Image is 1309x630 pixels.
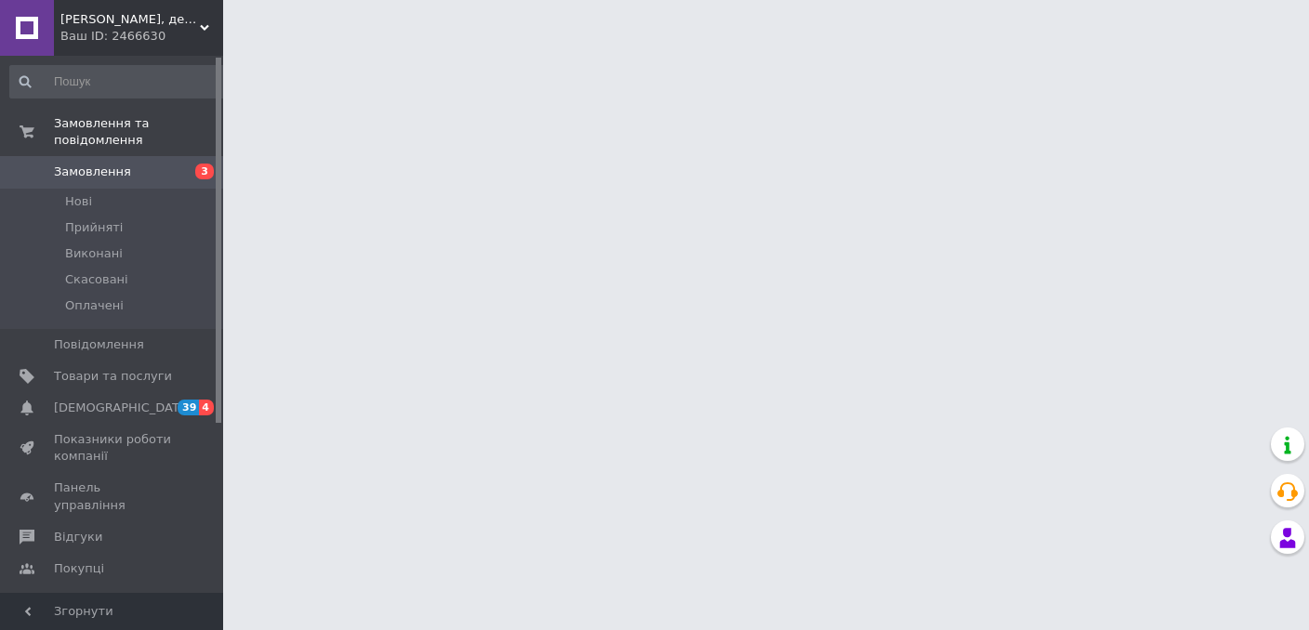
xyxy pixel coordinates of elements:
[54,529,102,545] span: Відгуки
[54,431,172,465] span: Показники роботи компанії
[195,164,214,179] span: 3
[54,400,192,416] span: [DEMOGRAPHIC_DATA]
[54,479,172,513] span: Панель управління
[65,297,124,314] span: Оплачені
[9,65,228,98] input: Пошук
[54,560,104,577] span: Покупці
[54,115,223,149] span: Замовлення та повідомлення
[60,11,200,28] span: Маркет клінінгу, детейлінгу, автомийки
[54,368,172,385] span: Товари та послуги
[65,271,128,288] span: Скасовані
[65,219,123,236] span: Прийняті
[178,400,199,415] span: 39
[54,336,144,353] span: Повідомлення
[54,164,131,180] span: Замовлення
[199,400,214,415] span: 4
[65,193,92,210] span: Нові
[65,245,123,262] span: Виконані
[60,28,223,45] div: Ваш ID: 2466630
